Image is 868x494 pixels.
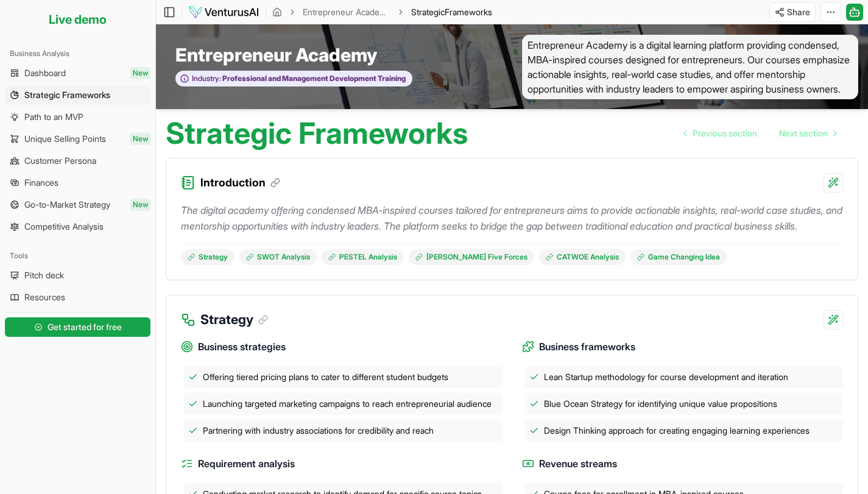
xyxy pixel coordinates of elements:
span: Go-to-Market Strategy [24,199,110,211]
span: Partnering with industry associations for credibility and reach [203,425,434,437]
span: Revenue streams [539,456,617,471]
img: logo [188,5,259,19]
nav: pagination [674,121,846,146]
span: Path to an MVP [24,111,83,123]
span: Requirement analysis [198,456,295,471]
span: Entrepreneur Academy is a digital learning platform providing condensed, MBA-inspired courses des... [522,35,859,99]
a: Strategic Frameworks [5,85,150,105]
span: StrategicFrameworks [411,6,492,18]
a: Game Changing Idea [630,249,727,265]
span: New [130,199,150,211]
span: Pitch deck [24,269,64,281]
h3: Introduction [200,174,280,191]
span: Design Thinking approach for creating engaging learning experiences [544,425,810,437]
span: Offering tiered pricing plans to cater to different student budgets [203,371,448,383]
span: Frameworks [445,7,492,17]
span: Professional and Management Development Training [221,74,406,83]
span: Business frameworks [539,339,635,355]
a: DashboardNew [5,63,150,83]
a: Competitive Analysis [5,217,150,236]
a: Finances [5,173,150,192]
span: Next section [779,127,828,139]
a: Customer Persona [5,151,150,171]
h3: Strategy [200,310,268,330]
span: Customer Persona [24,155,96,167]
a: Path to an MVP [5,107,150,127]
a: SWOT Analysis [239,249,317,265]
h1: Strategic Frameworks [166,119,468,148]
a: Get started for free [5,315,150,339]
a: CATWOE Analysis [539,249,626,265]
span: New [130,133,150,145]
span: New [130,67,150,79]
nav: breadcrumb [272,6,492,18]
span: Competitive Analysis [24,221,104,233]
a: Resources [5,288,150,307]
a: Unique Selling PointsNew [5,129,150,149]
span: Blue Ocean Strategy for identifying unique value propositions [544,398,777,410]
span: Get started for free [48,321,122,333]
span: Dashboard [24,67,66,79]
span: Industry: [192,74,221,83]
span: Strategic Frameworks [24,89,110,101]
span: Launching targeted marketing campaigns to reach entrepreneurial audience [203,398,492,410]
a: [PERSON_NAME] Five Forces [409,249,534,265]
button: Share [769,2,816,22]
a: Pitch deck [5,266,150,285]
a: Go to previous page [674,121,767,146]
span: Entrepreneur Academy [175,44,377,66]
span: Lean Startup methodology for course development and iteration [544,371,788,383]
span: Resources [24,291,65,303]
span: Previous section [693,127,757,139]
div: Tools [5,246,150,266]
a: PESTEL Analysis [322,249,404,265]
button: Get started for free [5,317,150,337]
button: Industry:Professional and Management Development Training [175,71,412,87]
a: Go-to-Market StrategyNew [5,195,150,214]
p: The digital academy offering condensed MBA-inspired courses tailored for entrepreneurs aims to pr... [181,202,843,234]
a: Strategy [181,249,235,265]
a: Entrepreneur Academy [303,6,390,18]
span: Business strategies [198,339,286,355]
span: Unique Selling Points [24,133,106,145]
a: Go to next page [769,121,846,146]
div: Business Analysis [5,44,150,63]
span: Share [787,6,810,18]
span: Finances [24,177,58,189]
